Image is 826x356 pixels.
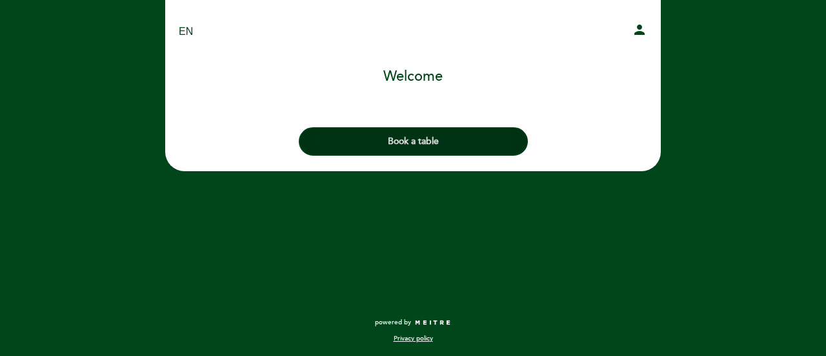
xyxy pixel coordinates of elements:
button: Book a table [299,127,528,156]
span: powered by [375,318,411,327]
i: person [632,22,647,37]
img: MEITRE [414,320,451,326]
h1: Welcome [383,69,443,85]
a: Privacy policy [394,334,433,343]
a: [GEOGRAPHIC_DATA][PERSON_NAME] [332,14,494,50]
button: person [632,22,647,42]
a: powered by [375,318,451,327]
